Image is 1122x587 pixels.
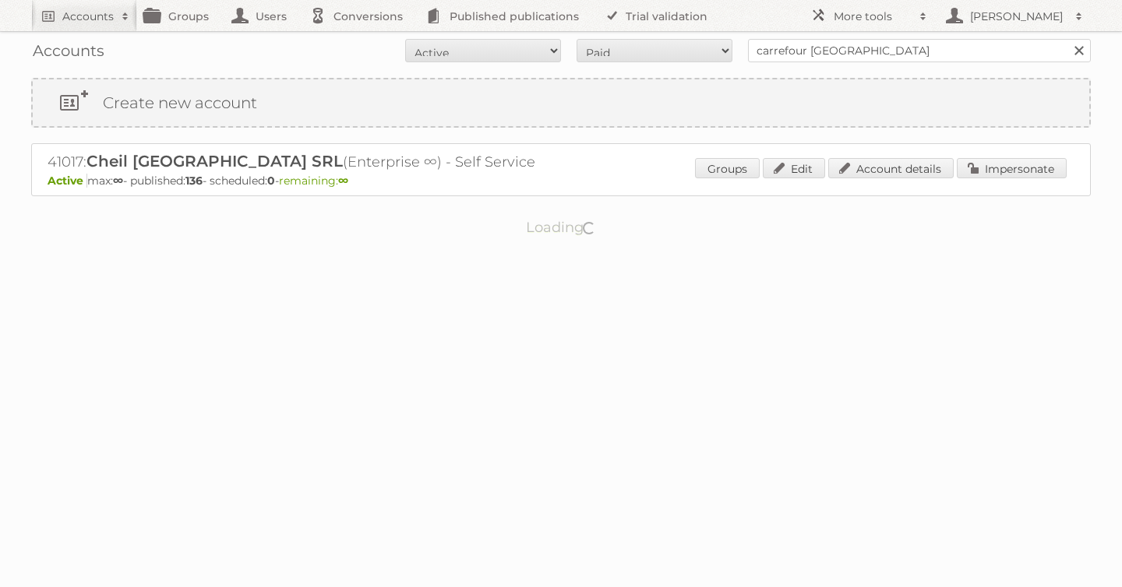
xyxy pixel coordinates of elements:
a: Account details [828,158,954,178]
h2: Accounts [62,9,114,24]
span: Cheil [GEOGRAPHIC_DATA] SRL [86,152,343,170]
h2: [PERSON_NAME] [966,9,1067,24]
h2: More tools [834,9,912,24]
span: Active [48,174,87,188]
a: Groups [695,158,760,178]
strong: ∞ [338,174,348,188]
span: remaining: [279,174,348,188]
a: Edit [763,158,825,178]
a: Impersonate [957,158,1067,178]
h2: 41017: (Enterprise ∞) - Self Service [48,152,593,172]
p: Loading [477,212,646,243]
strong: 0 [267,174,275,188]
a: Create new account [33,79,1089,126]
strong: 136 [185,174,203,188]
p: max: - published: - scheduled: - [48,174,1074,188]
strong: ∞ [113,174,123,188]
